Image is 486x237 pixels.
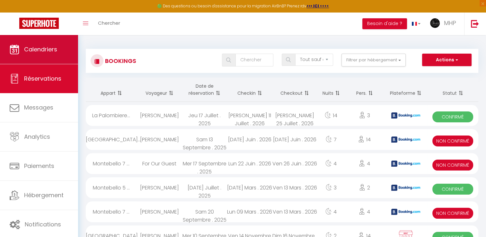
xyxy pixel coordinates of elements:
th: Sort by checkin [227,78,272,102]
span: Analytics [24,133,50,141]
th: Sort by channel [384,78,427,102]
th: Sort by nights [317,78,345,102]
span: Paiements [24,162,54,170]
span: Chercher [98,20,120,26]
img: logout [471,20,479,28]
button: Besoin d'aide ? [362,18,407,29]
input: Chercher [235,54,273,66]
h3: Bookings [103,54,136,68]
button: Filtrer par hébergement [341,54,406,66]
span: Hébergement [24,191,64,199]
img: ... [430,18,440,28]
th: Sort by rentals [86,78,137,102]
th: Sort by status [427,78,478,102]
span: Messages [24,103,53,111]
th: Sort by booking date [182,78,227,102]
a: Chercher [93,13,125,35]
span: Réservations [24,75,61,83]
th: Sort by checkout [272,78,317,102]
a: ... MHP [425,13,464,35]
span: Calendriers [24,45,57,53]
th: Sort by guest [137,78,182,102]
img: Super Booking [19,18,59,29]
a: >>> ICI <<<< [306,3,329,9]
span: MHP [444,19,456,27]
button: Actions [422,54,472,66]
span: Notifications [25,220,61,228]
th: Sort by people [345,78,384,102]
